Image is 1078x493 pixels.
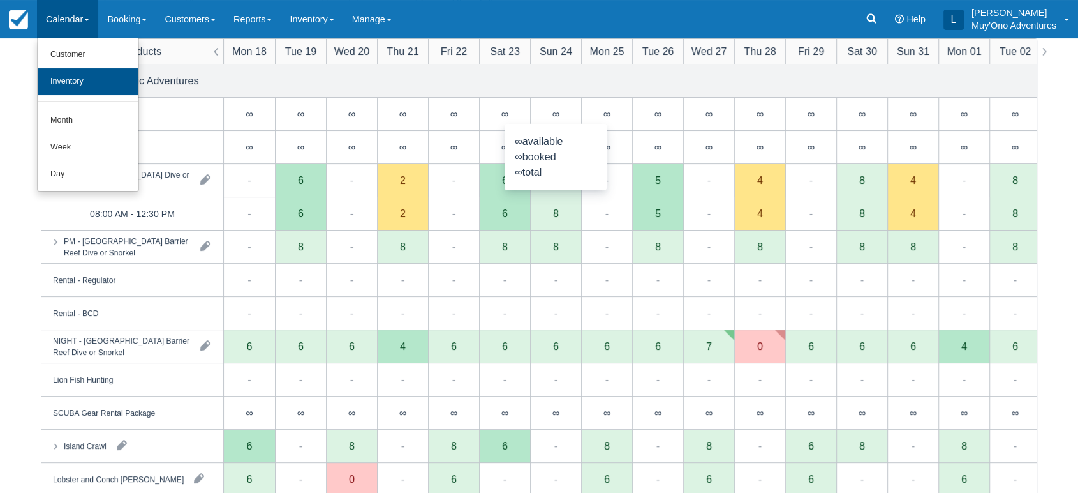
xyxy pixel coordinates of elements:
div: ∞ [246,109,253,119]
div: 4 [757,175,763,185]
div: ∞ [399,407,406,418]
div: ∞ [348,109,355,119]
div: Sat 23 [490,43,520,59]
div: - [503,305,506,321]
div: 8 [451,441,457,451]
div: - [299,438,302,453]
div: 8 [530,197,581,231]
div: ∞ [530,98,581,131]
div: 8 [298,241,304,252]
div: ∞ [1012,407,1019,418]
div: ∞ [757,142,764,152]
div: 0 [757,341,763,351]
div: ∞ [479,397,530,430]
div: 4 [887,197,938,231]
div: - [350,206,353,221]
div: 6 [808,474,814,484]
div: 5 [632,197,683,231]
div: - [963,239,966,254]
div: 6 [451,474,457,484]
div: ∞ [887,98,938,131]
div: - [247,239,251,254]
div: ∞ [989,131,1040,164]
div: - [809,305,813,321]
span: ∞ [515,136,522,147]
div: 6 [275,197,326,231]
div: ∞ [1012,142,1019,152]
div: ∞ [428,131,479,164]
div: L [943,10,964,30]
span: ∞ [515,167,522,178]
div: ∞ [377,397,428,430]
div: ∞ [887,397,938,430]
div: ∞ [246,142,253,152]
div: ∞ [581,397,632,430]
ul: Calendar [37,38,139,192]
div: - [605,372,609,387]
div: ∞ [632,131,683,164]
div: 8 [1012,175,1018,185]
div: booked [515,149,596,165]
div: 6 [961,474,967,484]
div: ∞ [757,109,764,119]
div: ∞ [836,397,887,430]
div: 6 [887,330,938,363]
div: 8 [1012,241,1018,252]
div: Island Crawl [64,440,107,451]
div: - [350,239,353,254]
div: ∞ [297,407,304,418]
div: ∞ [808,109,815,119]
div: 6 [859,341,865,351]
div: ∞ [632,98,683,131]
div: - [758,438,762,453]
div: - [401,438,404,453]
div: ∞ [428,98,479,131]
div: ∞ [683,397,734,430]
div: ∞ [377,98,428,131]
div: Lion Fish Hunting [53,374,113,385]
div: 7 [706,341,712,351]
div: - [963,305,966,321]
div: ∞ [450,109,457,119]
div: Fri 22 [441,43,467,59]
div: 6 [298,208,304,218]
div: 8 [553,208,559,218]
a: Inventory [38,68,138,95]
div: - [860,305,864,321]
div: 6 [1012,341,1018,351]
div: 6 [479,197,530,231]
div: - [247,305,251,321]
a: Day [38,161,138,188]
div: 6 [502,208,508,218]
div: - [554,272,557,287]
div: ∞ [581,98,632,131]
div: ∞ [399,142,406,152]
div: ∞ [938,131,989,164]
div: 6 [247,341,253,351]
div: 8 [989,197,1040,231]
div: - [809,239,813,254]
div: - [707,272,711,287]
div: 4 [938,330,989,363]
div: ∞ [603,109,610,119]
a: Week [38,134,138,161]
div: Rental - BCD [53,307,98,319]
div: - [299,272,302,287]
div: 4 [734,197,785,231]
div: - [350,272,353,287]
div: 6 [326,330,377,363]
div: - [707,239,711,254]
div: - [299,305,302,321]
div: ∞ [705,109,713,119]
div: 2 [377,197,428,231]
div: ∞ [224,98,275,131]
div: ∞ [275,397,326,430]
div: SCUBA Gear Rental Package [53,407,155,418]
div: Thu 21 [387,43,418,59]
div: - [860,272,864,287]
div: - [247,372,251,387]
div: 4 [757,208,763,218]
div: - [758,305,762,321]
a: Customer [38,42,138,68]
div: - [809,206,813,221]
